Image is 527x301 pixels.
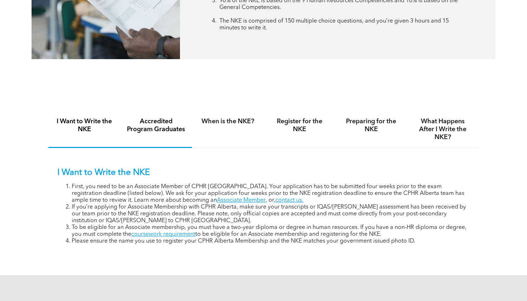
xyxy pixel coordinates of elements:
h4: Accredited Program Graduates [127,118,185,133]
li: First, you need to be an Associate Member of CPHR [GEOGRAPHIC_DATA]. Your application has to be s... [72,183,470,204]
h4: Register for the NKE [270,118,329,133]
h4: I Want to Write the NKE [55,118,114,133]
a: contact us. [275,197,303,203]
p: I Want to Write the NKE [57,168,470,178]
a: coursework requirement [131,231,195,237]
li: Please ensure the name you use to register your CPHR Alberta Membership and the NKE matches your ... [72,238,470,245]
a: Associate Member [217,197,266,203]
h4: When is the NKE? [198,118,257,125]
h4: Preparing for the NKE [342,118,400,133]
h4: What Happens After I Write the NKE? [413,118,472,141]
span: The NKE is comprised of 150 multiple choice questions, and you’re given 3 hours and 15 minutes to... [219,18,449,31]
li: If you’re applying for Associate Membership with CPHR Alberta, make sure your transcripts or IQAS... [72,204,470,224]
li: To be eligible for an Associate membership, you must have a two-year diploma or degree in human r... [72,224,470,238]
